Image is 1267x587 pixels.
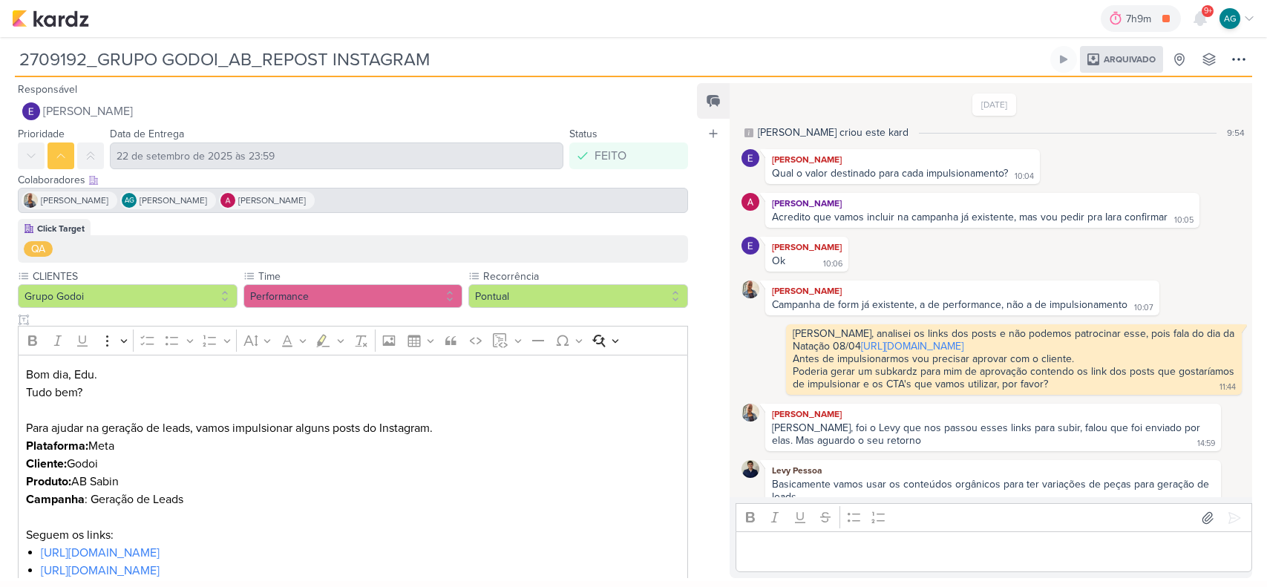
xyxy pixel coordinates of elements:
[18,83,77,96] label: Responsável
[772,422,1203,447] div: [PERSON_NAME], foi o Levy que nos passou esses links para subir, falou que foi enviado por elas. ...
[595,147,626,165] div: FEITO
[1104,55,1156,64] span: Arquivado
[22,102,40,120] img: Eduardo Quaresma
[31,241,45,257] div: QA
[12,10,89,27] img: kardz.app
[41,545,160,560] a: [URL][DOMAIN_NAME]
[43,102,133,120] span: [PERSON_NAME]
[122,193,137,208] div: Aline Gimenez Graciano
[18,128,65,140] label: Prioridade
[1219,8,1240,29] div: Aline Gimenez Graciano
[1227,126,1245,140] div: 9:54
[1197,438,1215,450] div: 14:59
[220,193,235,208] img: Alessandra Gomes
[768,240,845,255] div: [PERSON_NAME]
[41,194,108,207] span: [PERSON_NAME]
[140,194,207,207] span: [PERSON_NAME]
[468,284,688,308] button: Pontual
[125,197,134,205] p: AG
[26,526,681,544] p: Seguem os links:
[1174,214,1194,226] div: 10:05
[793,327,1235,352] div: [PERSON_NAME], analisei os links dos posts e não podemos patrocinar esse, pois fala do dia da Nat...
[741,237,759,255] img: Eduardo Quaresma
[823,258,842,270] div: 10:06
[26,384,681,401] p: Tudo bem?
[26,366,681,384] p: Bom dia, Edu.
[1219,381,1236,393] div: 11:44
[41,563,160,578] a: [URL][DOMAIN_NAME]
[736,503,1252,532] div: Editor toolbar
[18,98,688,125] button: [PERSON_NAME]
[793,365,1237,390] div: Poderia gerar um subkardz para mim de aprovação contendo os link dos posts que gostaríamos de imp...
[861,340,963,352] a: [URL][DOMAIN_NAME]
[569,142,688,169] button: FEITO
[569,128,598,140] label: Status
[26,491,681,508] p: : Geração de Leads
[37,222,85,235] div: Click Target
[110,142,563,169] input: Select a date
[26,456,67,471] strong: Cliente:
[26,455,681,473] p: Godoi
[741,149,759,167] img: Eduardo Quaresma
[238,194,306,207] span: [PERSON_NAME]
[768,283,1156,298] div: [PERSON_NAME]
[26,439,88,453] strong: Plataforma:
[741,404,759,422] img: Iara Santos
[18,172,688,188] div: Colaboradores
[772,211,1168,223] div: Acredito que vamos incluir na campanha já existente, mas vou pedir pra Iara confirmar
[257,269,463,284] label: Time
[736,531,1252,572] div: Editor editing area: main
[26,473,681,491] p: AB Sabin
[26,492,85,507] strong: Campanha
[1126,11,1156,27] div: 7h9m
[741,193,759,211] img: Alessandra Gomes
[23,193,38,208] img: Iara Santos
[741,281,759,298] img: Iara Santos
[768,152,1037,167] div: [PERSON_NAME]
[768,463,1218,478] div: Levy Pessoa
[1204,5,1212,17] span: 9+
[1080,46,1163,73] div: Arquivado
[768,407,1218,422] div: [PERSON_NAME]
[772,255,785,267] div: Ok
[1224,12,1237,25] p: AG
[1015,171,1034,183] div: 10:04
[772,298,1127,311] div: Campanha de form já existente, a de performance, não a de impulsionamento
[758,125,908,140] div: [PERSON_NAME] criou este kard
[18,326,688,355] div: Editor toolbar
[243,284,463,308] button: Performance
[741,460,759,478] img: Levy Pessoa
[793,352,1235,365] div: Antes de impulsionarmos vou precisar aprovar com o cliente.
[772,167,1008,180] div: Qual o valor destinado para cada impulsionamento?
[26,437,681,455] p: Meta
[15,46,1047,73] input: Kard Sem Título
[772,478,1214,503] div: Basicamente vamos usar os conteúdos orgânicos para ter variações de peças para geração de leads.
[768,196,1196,211] div: [PERSON_NAME]
[18,284,238,308] button: Grupo Godoi
[482,269,688,284] label: Recorrência
[1058,53,1070,65] div: Ligar relógio
[31,269,238,284] label: CLIENTES
[110,128,184,140] label: Data de Entrega
[1134,302,1153,314] div: 10:07
[26,474,71,489] strong: Produto:
[26,419,681,437] p: Para ajudar na geração de leads, vamos impulsionar alguns posts do Instagram.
